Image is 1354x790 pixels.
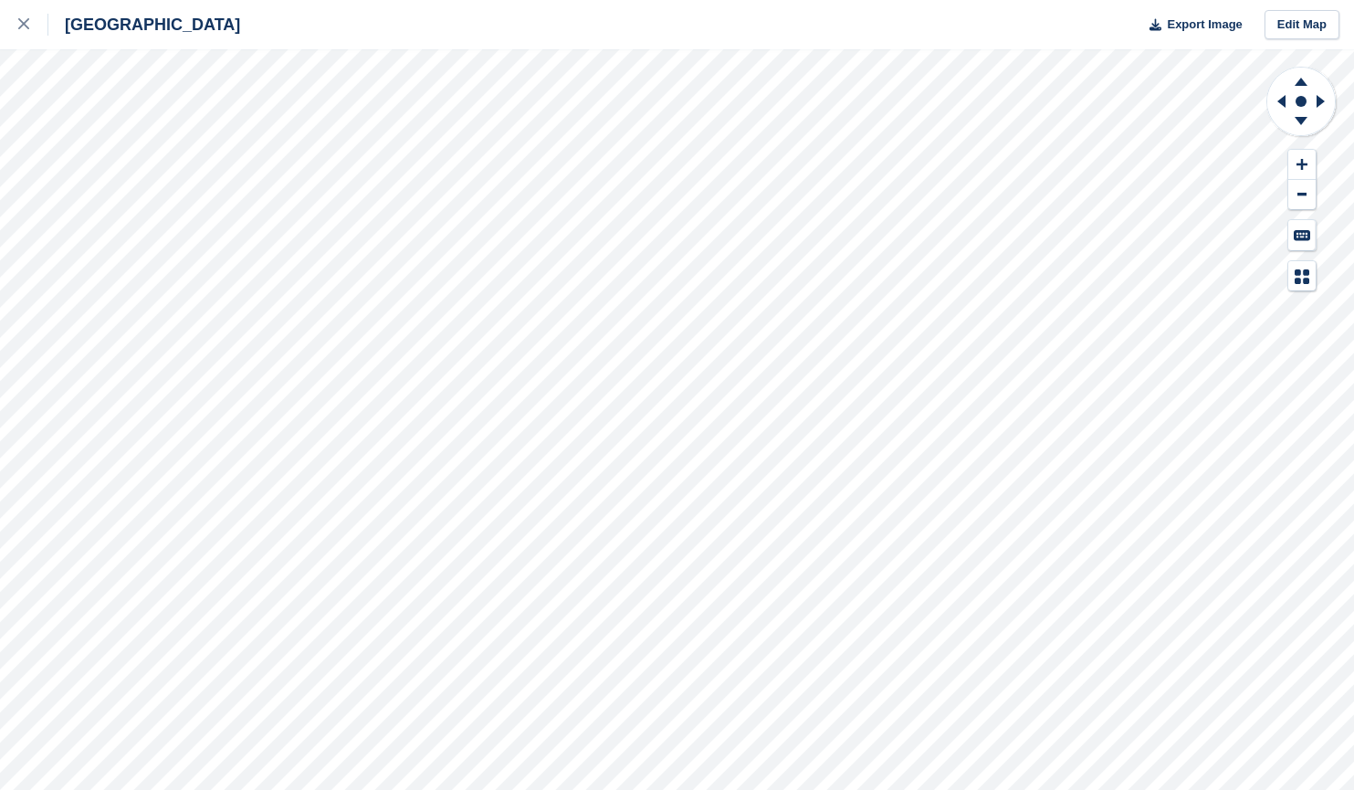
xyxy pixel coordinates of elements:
button: Zoom Out [1288,180,1316,210]
div: [GEOGRAPHIC_DATA] [48,14,240,36]
a: Edit Map [1265,10,1339,40]
button: Keyboard Shortcuts [1288,220,1316,250]
button: Export Image [1139,10,1243,40]
button: Map Legend [1288,261,1316,291]
button: Zoom In [1288,150,1316,180]
span: Export Image [1167,16,1242,34]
